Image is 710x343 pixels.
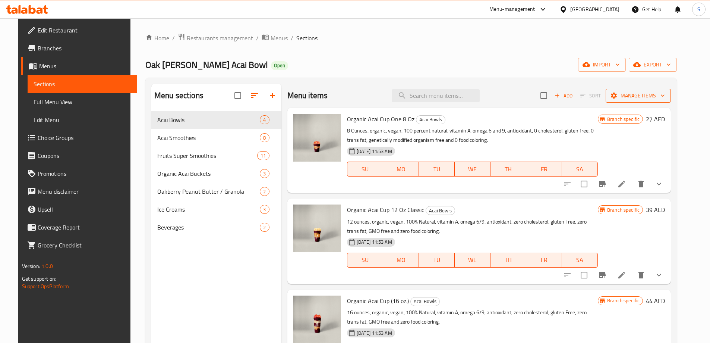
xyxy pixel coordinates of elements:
button: Branch-specific-item [593,266,611,284]
span: Edit Menu [34,115,131,124]
span: Version: [22,261,40,271]
span: Menus [39,62,131,71]
div: Oakberry Peanut Butter / Granola [157,187,260,196]
input: search [392,89,480,102]
nav: breadcrumb [145,33,677,43]
span: S [697,5,700,13]
span: Promotions [38,169,131,178]
span: TU [422,255,452,265]
span: Acai Smoothies [157,133,260,142]
span: 2 [260,188,269,195]
a: Promotions [21,165,137,183]
div: Organic Acai Buckets3 [151,165,281,183]
a: Full Menu View [28,93,137,111]
button: SU [347,162,383,177]
li: / [256,34,259,43]
span: Select to update [576,267,592,283]
div: Open [271,61,288,70]
div: Acai Bowls [426,206,455,215]
span: 2 [260,224,269,231]
span: Coverage Report [38,223,131,232]
span: Branch specific [604,116,643,123]
span: Upsell [38,205,131,214]
button: SA [562,162,598,177]
span: Ice Creams [157,205,260,214]
button: SA [562,253,598,268]
a: Menus [262,33,288,43]
h2: Menu items [287,90,328,101]
button: MO [383,162,419,177]
p: 12 ounces, organic, vegan, 100% Natural, vitamin A, omega 6/9, antioxidant, zero cholesterol, glu... [347,217,598,236]
a: Edit Restaurant [21,21,137,39]
span: Coupons [38,151,131,160]
span: Restaurants management [187,34,253,43]
nav: Menu sections [151,108,281,239]
button: sort-choices [558,175,576,193]
a: Coverage Report [21,218,137,236]
a: Edit menu item [617,180,626,188]
a: Edit Menu [28,111,137,129]
button: WE [455,162,490,177]
button: delete [632,266,650,284]
span: Acai Bowls [157,115,260,124]
span: Full Menu View [34,97,131,106]
span: WE [458,164,487,175]
button: WE [455,253,490,268]
span: SU [350,255,380,265]
button: TH [490,253,526,268]
button: export [629,58,677,72]
span: Select to update [576,176,592,192]
div: items [260,115,269,124]
span: 3 [260,170,269,177]
li: / [172,34,175,43]
a: Home [145,34,169,43]
a: Choice Groups [21,129,137,147]
button: Add [552,90,575,102]
span: SU [350,164,380,175]
span: Menus [271,34,288,43]
span: SA [565,164,595,175]
li: / [291,34,293,43]
div: Acai Smoothies8 [151,129,281,147]
button: TH [490,162,526,177]
span: [DATE] 11:53 AM [354,238,395,246]
a: Sections [28,75,137,93]
span: Branch specific [604,297,643,304]
button: import [578,58,626,72]
svg: Show Choices [654,180,663,188]
a: Grocery Checklist [21,236,137,254]
div: Acai Bowls4 [151,111,281,129]
span: Manage items [612,91,665,100]
button: show more [650,266,668,284]
span: import [584,60,620,69]
span: [DATE] 11:53 AM [354,148,395,155]
a: Edit menu item [617,271,626,280]
div: items [260,205,269,214]
div: Ice Creams3 [151,200,281,218]
span: Organic Acai Cup One 8 Oz [347,113,414,125]
h6: 39 AED [646,205,665,215]
p: 8 Ounces, organic, vegan, 100 percent natural, vitamin A, omega 6 and 9, antioxidant, 0 cholester... [347,126,598,145]
h2: Menu sections [154,90,203,101]
span: Add [553,91,574,100]
span: 1.0.0 [41,261,53,271]
span: Branches [38,44,131,53]
a: Coupons [21,147,137,165]
span: Menu disclaimer [38,187,131,196]
span: 11 [258,152,269,159]
button: FR [526,162,562,177]
button: Add section [264,87,281,105]
h6: 27 AED [646,114,665,124]
div: [GEOGRAPHIC_DATA] [570,5,619,13]
a: Upsell [21,200,137,218]
span: Acai Bowls [416,115,445,124]
button: TU [419,253,455,268]
img: Organic Acai Cup One 8 Oz [293,114,341,162]
h6: 44 AED [646,296,665,306]
span: SA [565,255,595,265]
span: Select all sections [230,88,246,103]
div: items [260,187,269,196]
span: 4 [260,116,269,124]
